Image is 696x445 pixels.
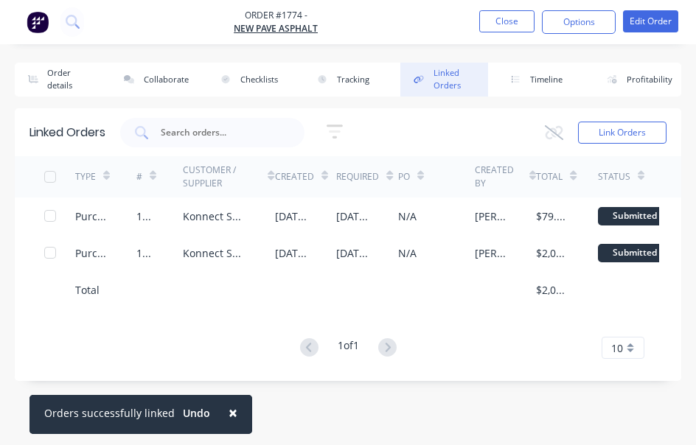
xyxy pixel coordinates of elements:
[536,209,568,224] div: $79.20
[338,337,359,359] div: 1 of 1
[136,209,153,224] div: 1368
[234,9,318,22] span: Order #1774 -
[398,245,417,261] div: N/A
[598,170,630,183] div: Status
[234,22,318,35] a: New Pave Asphalt
[398,209,417,224] div: N/A
[136,245,153,261] div: 1319
[542,10,616,34] button: Options
[159,125,282,140] input: Search orders...
[336,245,368,261] div: [DATE]
[111,63,199,97] button: Collaborate
[214,395,252,430] button: Close
[27,11,49,33] img: Factory
[336,209,368,224] div: [DATE]
[536,245,568,261] div: $2,000.86
[75,282,100,298] div: Total
[536,282,568,298] div: $2,080.06
[275,209,307,224] div: [DATE]
[578,122,667,144] button: Link Orders
[75,245,107,261] div: Purchase
[183,164,261,190] div: Customer / Supplier
[75,209,107,224] div: Purchase
[475,164,522,190] div: Created By
[29,124,105,141] div: Linked Orders
[136,170,142,183] div: #
[208,63,296,97] button: Checklists
[304,63,392,97] button: Tracking
[497,63,585,97] button: Timeline
[475,245,507,261] div: [PERSON_NAME]
[598,244,672,262] div: Submitted
[275,170,314,183] div: Created
[15,63,102,97] button: Order details
[336,170,379,183] div: Required
[275,245,307,261] div: [DATE]
[398,170,410,183] div: PO
[229,402,237,423] span: ×
[75,170,96,183] div: TYPE
[400,63,488,97] button: Linked Orders
[594,63,681,97] button: Profitability
[479,10,535,32] button: Close
[611,340,623,356] span: 10
[183,245,246,261] div: Konnect Shop
[183,209,246,224] div: Konnect Shop
[44,405,175,421] div: Orders successfully linked
[475,209,507,224] div: [PERSON_NAME]
[623,10,678,32] button: Edit Order
[598,207,672,225] div: Submitted
[175,402,218,424] button: Undo
[536,170,563,183] div: Total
